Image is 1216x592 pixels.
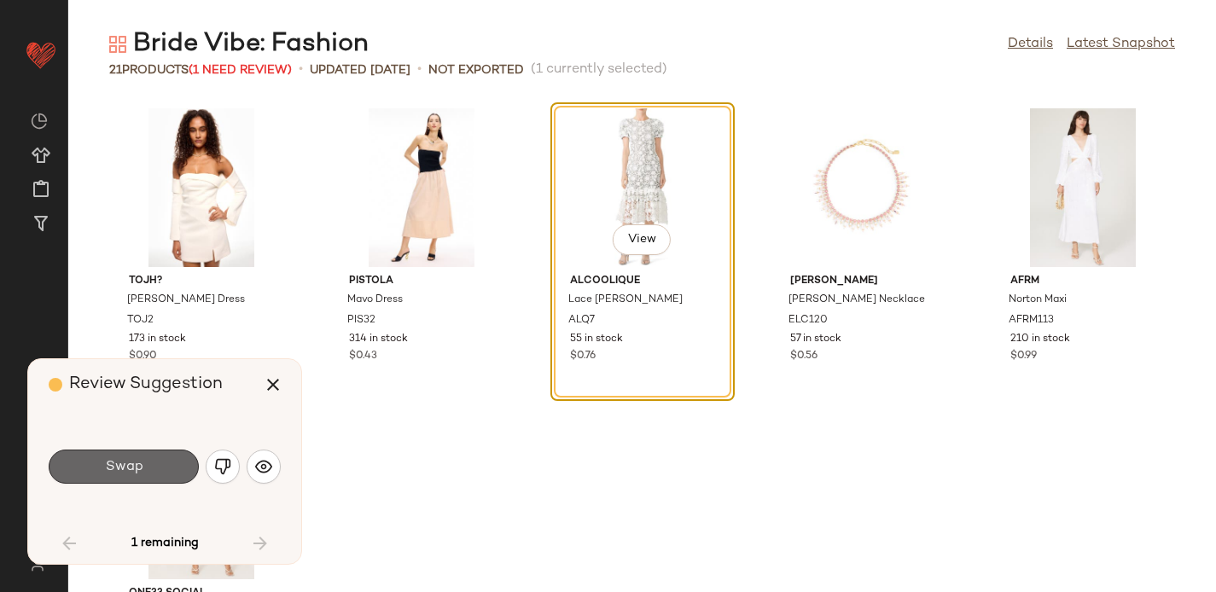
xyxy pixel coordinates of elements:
span: TOJ2 [127,313,154,328]
span: 314 in stock [349,332,408,347]
span: Review Suggestion [69,375,223,393]
img: svg%3e [109,36,126,53]
button: Swap [49,450,199,484]
span: 1 remaining [131,536,199,551]
span: Swap [104,459,143,475]
img: svg%3e [31,113,48,130]
span: (1 currently selected) [531,60,667,80]
button: View [613,224,671,255]
span: • [299,60,303,80]
p: updated [DATE] [310,61,410,79]
span: [PERSON_NAME] Necklace [788,293,925,308]
img: ELC120.jpg [777,108,949,267]
span: 21 [109,64,122,77]
span: 57 in stock [790,332,841,347]
span: $0.43 [349,349,377,364]
span: Mavo Dress [347,293,403,308]
img: PIS32.jpg [335,108,508,267]
img: svg%3e [255,458,272,475]
img: AFRM113.jpg [997,108,1169,267]
span: [PERSON_NAME] Dress [127,293,245,308]
span: 210 in stock [1010,332,1070,347]
span: AFRM [1010,274,1155,289]
span: (1 Need Review) [189,64,292,77]
span: $0.99 [1010,349,1037,364]
span: PIS32 [347,313,375,328]
span: $0.90 [129,349,157,364]
span: ALQ7 [568,313,595,328]
span: Lace [PERSON_NAME] [568,293,683,308]
img: svg%3e [214,458,231,475]
span: Norton Maxi [1009,293,1067,308]
img: svg%3e [20,558,54,572]
img: heart_red.DM2ytmEG.svg [24,38,58,72]
a: Latest Snapshot [1067,34,1175,55]
span: ELC120 [788,313,828,328]
span: $0.56 [790,349,817,364]
span: [PERSON_NAME] [790,274,935,289]
div: Products [109,61,292,79]
span: AFRM113 [1009,313,1054,328]
span: TOJH? [129,274,274,289]
a: Details [1008,34,1053,55]
span: View [627,233,656,247]
p: Not Exported [428,61,524,79]
span: • [417,60,422,80]
img: ALQ7.jpg [556,108,729,267]
div: Bride Vibe: Fashion [109,27,369,61]
span: 173 in stock [129,332,186,347]
img: TOJ2.jpg [115,108,288,267]
span: PISTOLA [349,274,494,289]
